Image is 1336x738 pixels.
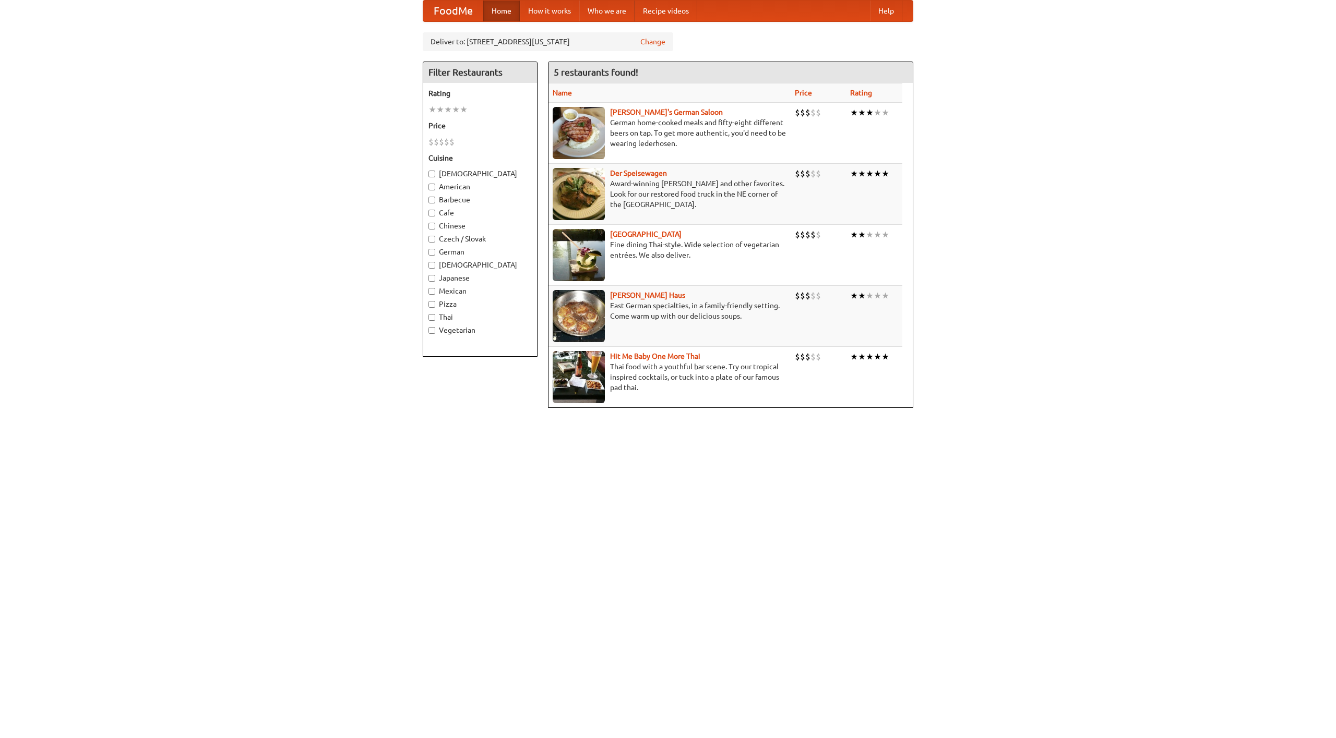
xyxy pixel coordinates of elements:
p: Award-winning [PERSON_NAME] and other favorites. Look for our restored food truck in the NE corne... [553,178,786,210]
li: $ [795,168,800,179]
li: $ [795,290,800,301]
input: Mexican [428,288,435,295]
li: $ [800,290,805,301]
img: kohlhaus.jpg [553,290,605,342]
li: ★ [850,351,858,362]
li: $ [800,107,805,118]
a: Who we are [579,1,635,21]
li: $ [434,136,439,148]
li: $ [816,229,821,240]
label: American [428,182,532,192]
a: Name [553,89,572,97]
a: Rating [850,89,872,97]
p: Fine dining Thai-style. Wide selection of vegetarian entrées. We also deliver. [553,239,786,260]
li: $ [816,290,821,301]
li: $ [805,229,810,240]
p: German home-cooked meals and fifty-eight different beers on tap. To get more authentic, you'd nee... [553,117,786,149]
a: [PERSON_NAME] Haus [610,291,685,299]
li: ★ [858,168,866,179]
li: ★ [850,107,858,118]
li: $ [449,136,455,148]
input: Barbecue [428,197,435,203]
label: Vegetarian [428,325,532,335]
li: ★ [881,351,889,362]
li: ★ [881,168,889,179]
label: [DEMOGRAPHIC_DATA] [428,260,532,270]
a: Hit Me Baby One More Thai [610,352,700,360]
a: Recipe videos [635,1,697,21]
input: Vegetarian [428,327,435,334]
label: Japanese [428,273,532,283]
li: ★ [460,104,468,115]
label: [DEMOGRAPHIC_DATA] [428,168,532,179]
li: ★ [874,290,881,301]
li: ★ [866,351,874,362]
input: American [428,184,435,190]
a: How it works [520,1,579,21]
label: Pizza [428,299,532,309]
li: ★ [858,107,866,118]
li: $ [795,107,800,118]
li: $ [795,351,800,362]
div: Deliver to: [STREET_ADDRESS][US_STATE] [423,32,673,51]
li: ★ [850,229,858,240]
input: Pizza [428,301,435,308]
li: ★ [452,104,460,115]
li: ★ [881,229,889,240]
label: Mexican [428,286,532,296]
img: babythai.jpg [553,351,605,403]
a: Home [483,1,520,21]
label: Chinese [428,221,532,231]
input: [DEMOGRAPHIC_DATA] [428,171,435,177]
li: $ [428,136,434,148]
li: ★ [858,351,866,362]
li: ★ [444,104,452,115]
li: $ [810,351,816,362]
p: East German specialties, in a family-friendly setting. Come warm up with our delicious soups. [553,300,786,321]
li: ★ [436,104,444,115]
li: ★ [881,290,889,301]
input: German [428,249,435,256]
img: satay.jpg [553,229,605,281]
li: $ [444,136,449,148]
input: [DEMOGRAPHIC_DATA] [428,262,435,269]
label: Thai [428,312,532,322]
li: $ [810,290,816,301]
li: $ [805,107,810,118]
input: Cafe [428,210,435,216]
li: ★ [874,351,881,362]
li: $ [805,351,810,362]
input: Thai [428,314,435,321]
li: $ [800,229,805,240]
input: Japanese [428,275,435,282]
li: ★ [874,107,881,118]
li: ★ [866,290,874,301]
label: German [428,247,532,257]
h5: Rating [428,88,532,99]
li: ★ [850,168,858,179]
label: Cafe [428,208,532,218]
li: $ [439,136,444,148]
li: $ [816,168,821,179]
label: Barbecue [428,195,532,205]
li: ★ [428,104,436,115]
li: $ [795,229,800,240]
li: ★ [874,229,881,240]
li: $ [810,168,816,179]
li: $ [816,107,821,118]
a: [PERSON_NAME]'s German Saloon [610,108,723,116]
input: Czech / Slovak [428,236,435,243]
li: $ [805,290,810,301]
li: ★ [866,107,874,118]
li: ★ [866,168,874,179]
a: [GEOGRAPHIC_DATA] [610,230,682,238]
img: esthers.jpg [553,107,605,159]
a: Change [640,37,665,47]
a: Price [795,89,812,97]
img: speisewagen.jpg [553,168,605,220]
li: ★ [858,229,866,240]
li: $ [805,168,810,179]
